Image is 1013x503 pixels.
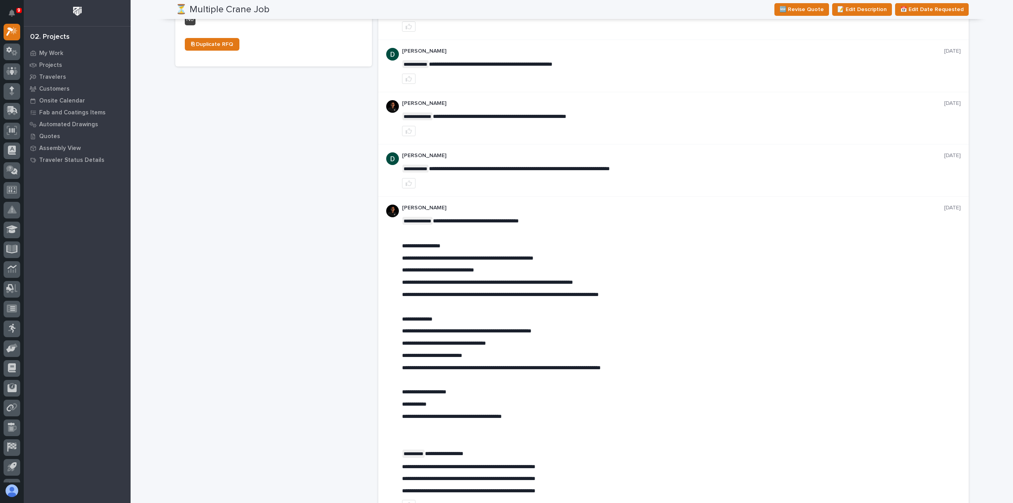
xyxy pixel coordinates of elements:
span: ⎘ Duplicate RFQ [191,42,233,47]
img: 1cuUYOxSRWZudHgABrOC [386,205,399,217]
a: Automated Drawings [24,118,131,130]
p: Customers [39,85,70,93]
div: Notifications9 [10,9,20,22]
a: ⎘ Duplicate RFQ [185,38,239,51]
p: 9 [17,8,20,13]
p: Quotes [39,133,60,140]
p: [DATE] [944,48,961,55]
a: Projects [24,59,131,71]
p: [PERSON_NAME] [402,100,944,107]
p: Onsite Calendar [39,97,85,104]
h2: ⏳ Multiple Crane Job [175,4,269,15]
button: 📅 Edit Date Requested [895,3,969,16]
button: users-avatar [4,482,20,499]
button: like this post [402,126,415,136]
p: Travelers [39,74,66,81]
button: 📝 Edit Description [832,3,892,16]
a: Fab and Coatings Items [24,106,131,118]
div: 02. Projects [30,33,70,42]
button: 🆕 Revise Quote [774,3,829,16]
span: 🆕 Revise Quote [780,5,824,14]
p: [PERSON_NAME] [402,48,944,55]
a: Traveler Status Details [24,154,131,166]
img: ACg8ocJgdhFn4UJomsYM_ouCmoNuTXbjHW0N3LU2ED0DpQ4pt1V6hA=s96-c [386,48,399,61]
p: Fab and Coatings Items [39,109,106,116]
p: Assembly View [39,145,81,152]
a: Assembly View [24,142,131,154]
a: Customers [24,83,131,95]
img: ACg8ocJgdhFn4UJomsYM_ouCmoNuTXbjHW0N3LU2ED0DpQ4pt1V6hA=s96-c [386,152,399,165]
p: [PERSON_NAME] [402,152,944,159]
p: [DATE] [944,100,961,107]
a: Travelers [24,71,131,83]
button: like this post [402,74,415,84]
p: Automated Drawings [39,121,98,128]
p: [DATE] [944,152,961,159]
div: No [185,14,195,25]
a: Onsite Calendar [24,95,131,106]
button: like this post [402,178,415,188]
a: Quotes [24,130,131,142]
p: [DATE] [944,205,961,211]
p: My Work [39,50,63,57]
a: My Work [24,47,131,59]
img: Workspace Logo [70,4,85,19]
span: 📅 Edit Date Requested [900,5,964,14]
p: Traveler Status Details [39,157,104,164]
img: 1cuUYOxSRWZudHgABrOC [386,100,399,113]
button: like this post [402,21,415,32]
span: 📝 Edit Description [837,5,887,14]
p: [PERSON_NAME] [402,205,944,211]
button: Notifications [4,5,20,21]
p: Projects [39,62,62,69]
